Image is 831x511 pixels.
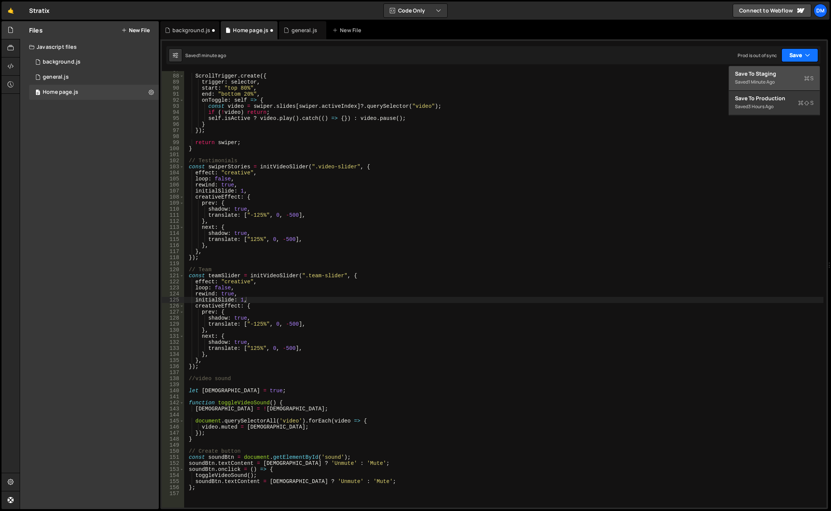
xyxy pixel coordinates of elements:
div: 140 [162,388,184,394]
div: 131 [162,333,184,339]
div: 112 [162,218,184,224]
div: 108 [162,194,184,200]
div: 96 [162,121,184,127]
div: 1 minute ago [199,52,226,59]
div: 142 [162,400,184,406]
span: S [798,99,814,107]
div: 137 [162,370,184,376]
div: 1 minute ago [748,79,775,85]
div: 16575/45066.js [29,54,159,70]
div: 124 [162,291,184,297]
div: 156 [162,485,184,491]
a: Connect to Webflow [733,4,811,17]
div: 118 [162,255,184,261]
div: 151 [162,454,184,460]
div: 126 [162,303,184,309]
div: 130 [162,327,184,333]
div: 113 [162,224,184,230]
div: Javascript files [20,39,159,54]
div: 3 hours ago [748,103,774,110]
div: 149 [162,442,184,448]
div: 129 [162,321,184,327]
div: 97 [162,127,184,134]
div: 148 [162,436,184,442]
div: 105 [162,176,184,182]
div: 111 [162,212,184,218]
div: background.js [43,59,81,65]
div: 100 [162,146,184,152]
div: Prod is out of sync [738,52,777,59]
div: 95 [162,115,184,121]
div: 16575/45802.js [29,70,159,85]
span: S [804,75,814,82]
div: 106 [162,182,184,188]
div: Saved [735,78,814,87]
div: 128 [162,315,184,321]
div: 155 [162,478,184,485]
div: 121 [162,273,184,279]
a: Dm [814,4,827,17]
div: 101 [162,152,184,158]
div: 145 [162,418,184,424]
div: 115 [162,236,184,242]
div: 153 [162,466,184,472]
div: 89 [162,79,184,85]
div: 122 [162,279,184,285]
div: Saved [735,102,814,111]
div: 117 [162,249,184,255]
button: Code Only [384,4,447,17]
div: 119 [162,261,184,267]
div: 107 [162,188,184,194]
div: 139 [162,382,184,388]
div: 110 [162,206,184,212]
div: 116 [162,242,184,249]
div: 138 [162,376,184,382]
div: 103 [162,164,184,170]
div: background.js [172,26,210,34]
button: Save to StagingS Saved1 minute ago [729,66,820,91]
div: 125 [162,297,184,303]
div: 133 [162,345,184,351]
div: 143 [162,406,184,412]
div: 135 [162,357,184,363]
button: Save to ProductionS Saved3 hours ago [729,91,820,115]
div: 88 [162,73,184,79]
div: 136 [162,363,184,370]
div: 123 [162,285,184,291]
div: Code Only [729,66,820,116]
div: Home page.js [233,26,268,34]
div: Stratix [29,6,50,15]
div: 141 [162,394,184,400]
div: 157 [162,491,184,497]
div: 127 [162,309,184,315]
div: 98 [162,134,184,140]
div: 146 [162,424,184,430]
div: Save to Production [735,95,814,102]
div: 120 [162,267,184,273]
div: 94 [162,109,184,115]
div: 93 [162,103,184,109]
div: 134 [162,351,184,357]
a: 🤙 [2,2,20,20]
div: 144 [162,412,184,418]
div: general.js [43,74,69,81]
div: 147 [162,430,184,436]
div: 90 [162,85,184,91]
div: 102 [162,158,184,164]
div: 109 [162,200,184,206]
div: 91 [162,91,184,97]
button: New File [121,27,150,33]
div: Home page.js [43,89,78,96]
button: Save [781,48,818,62]
div: 99 [162,140,184,146]
div: 154 [162,472,184,478]
div: 152 [162,460,184,466]
div: general.js [291,26,318,34]
div: 16575/45977.js [29,85,159,100]
div: 104 [162,170,184,176]
div: 132 [162,339,184,345]
div: 114 [162,230,184,236]
div: New File [332,26,364,34]
div: Save to Staging [735,70,814,78]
